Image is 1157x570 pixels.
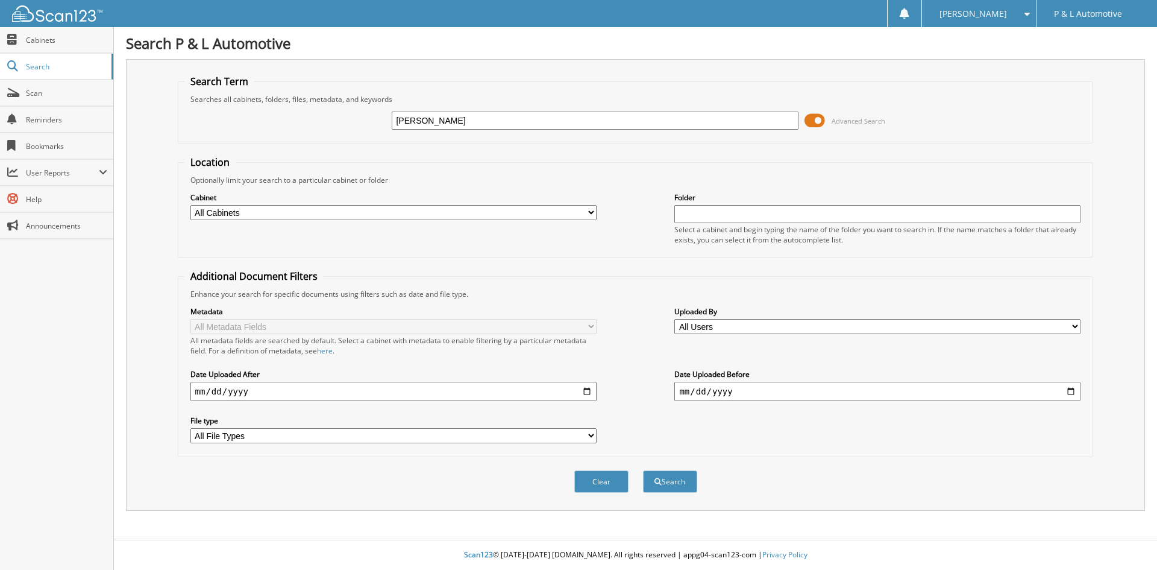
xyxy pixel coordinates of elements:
[184,175,1087,185] div: Optionally limit your search to a particular cabinet or folder
[12,5,102,22] img: scan123-logo-white.svg
[26,88,107,98] span: Scan
[26,221,107,231] span: Announcements
[190,335,597,356] div: All metadata fields are searched by default. Select a cabinet with metadata to enable filtering b...
[26,35,107,45] span: Cabinets
[26,141,107,151] span: Bookmarks
[674,306,1080,317] label: Uploaded By
[26,62,105,72] span: Search
[574,470,629,493] button: Clear
[939,10,1007,17] span: [PERSON_NAME]
[184,94,1087,104] div: Searches all cabinets, folders, files, metadata, and keywords
[26,115,107,125] span: Reminders
[190,369,597,379] label: Date Uploaded After
[184,270,324,283] legend: Additional Document Filters
[190,382,597,401] input: start
[126,33,1145,53] h1: Search P & L Automotive
[1097,512,1157,570] iframe: Chat Widget
[674,192,1080,203] label: Folder
[762,549,807,560] a: Privacy Policy
[317,346,333,356] a: here
[184,75,254,88] legend: Search Term
[114,540,1157,570] div: © [DATE]-[DATE] [DOMAIN_NAME]. All rights reserved | appg04-scan123-com |
[674,369,1080,379] label: Date Uploaded Before
[190,306,597,317] label: Metadata
[464,549,493,560] span: Scan123
[1054,10,1122,17] span: P & L Automotive
[26,194,107,204] span: Help
[190,192,597,203] label: Cabinet
[190,416,597,426] label: File type
[26,168,99,178] span: User Reports
[832,116,885,125] span: Advanced Search
[674,224,1080,245] div: Select a cabinet and begin typing the name of the folder you want to search in. If the name match...
[184,156,236,169] legend: Location
[674,382,1080,401] input: end
[184,289,1087,299] div: Enhance your search for specific documents using filters such as date and file type.
[643,470,697,493] button: Search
